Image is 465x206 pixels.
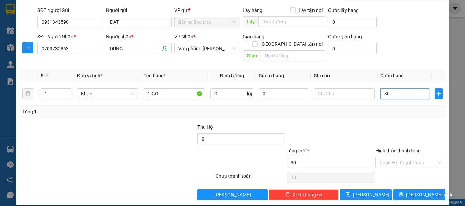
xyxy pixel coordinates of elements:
span: Lấy tận nơi [296,6,325,14]
span: printer [399,192,403,198]
span: save [346,192,350,198]
input: Ghi Chú [314,88,375,99]
label: Hình thức thanh toán [375,148,421,153]
span: Giao hàng [243,34,264,39]
span: Cước hàng [380,73,404,78]
div: SĐT Người Nhận [37,33,103,40]
span: Tên hàng [144,73,166,78]
span: Giá trị hàng [259,73,284,78]
input: Dọc đường [261,50,325,61]
span: delete [285,192,290,198]
input: Cước lấy hàng [328,17,377,27]
span: [PERSON_NAME] [353,191,389,199]
span: [PERSON_NAME] và In [406,191,454,199]
span: Lấy [243,16,258,27]
button: printer[PERSON_NAME] và In [393,189,445,200]
div: Chưa thanh toán [215,172,286,184]
div: VP gửi [174,6,240,14]
span: Giao [243,50,261,61]
span: Khác [81,89,134,99]
button: [PERSON_NAME] [197,189,267,200]
button: plus [22,42,33,53]
div: Tổng: 1 [22,108,180,115]
span: [GEOGRAPHIC_DATA] tận nơi [258,40,325,48]
button: plus [435,88,443,99]
input: Cước giao hàng [328,43,377,54]
button: deleteXóa Thông tin [269,189,339,200]
span: Đơn vị tính [77,73,102,78]
span: Định lượng [220,73,244,78]
span: Xóa Thông tin [293,191,322,199]
span: Văn phòng Hồ Chí Minh [178,43,236,54]
span: Lấy hàng [243,7,262,13]
input: 0 [259,88,308,99]
span: user-add [162,46,167,51]
button: delete [22,88,33,99]
span: Thu Hộ [197,124,213,130]
th: Ghi chú [311,69,378,82]
label: Cước lấy hàng [328,7,359,13]
button: save[PERSON_NAME] [340,189,392,200]
input: Dọc đường [258,16,325,27]
span: kg [246,88,253,99]
span: plus [435,91,442,96]
span: plus [23,45,33,51]
div: Người gửi [106,6,172,14]
div: Người nhận [106,33,172,40]
input: VD: Bàn, Ghế [144,88,205,99]
label: Cước giao hàng [328,34,362,39]
div: SĐT Người Gửi [37,6,103,14]
span: Bến xe Bạc Liêu [178,17,236,27]
span: Tổng cước [287,148,309,153]
span: VP Nhận [174,34,193,39]
span: [PERSON_NAME] [214,191,251,199]
span: SL [41,73,46,78]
